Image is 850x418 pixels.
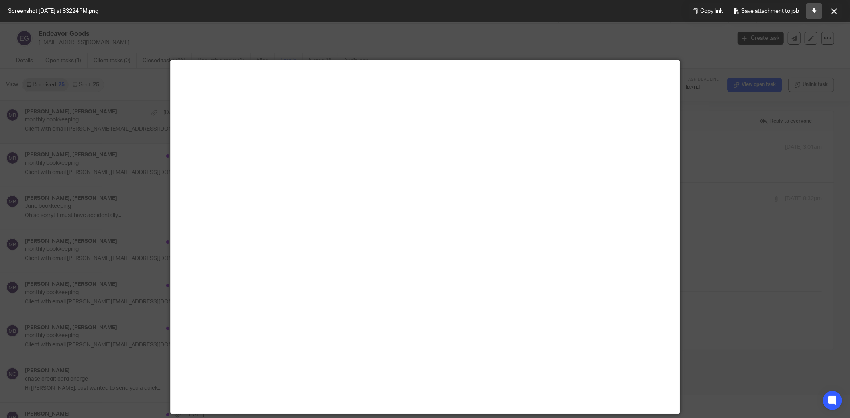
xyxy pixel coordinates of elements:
span: Save attachment to job [741,6,799,16]
span: Screenshot [DATE] at 83224 PM.png [8,7,98,15]
span: Copy link [700,6,723,16]
button: Save attachment to job [730,3,802,19]
strong: [EMAIL_ADDRESS][DOMAIN_NAME] [40,1,137,7]
button: Copy link [689,3,726,19]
